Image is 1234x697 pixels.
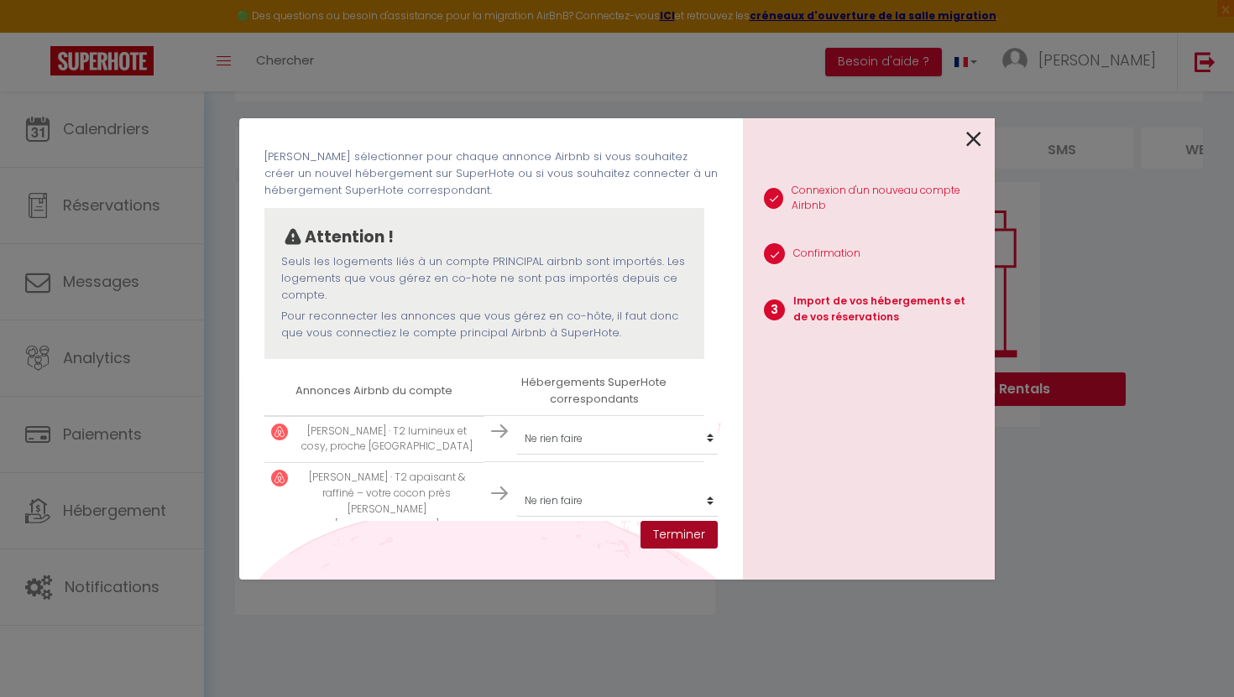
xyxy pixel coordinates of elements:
[793,294,981,325] p: Import de vos hébergements et de vos réservations
[305,225,394,250] p: Attention !
[264,367,484,415] th: Annonces Airbnb du compte
[296,470,478,533] p: [PERSON_NAME] · T2 apaisant & raffiné – votre cocon près [PERSON_NAME][GEOGRAPHIC_DATA]
[793,246,860,262] p: Confirmation
[484,367,704,415] th: Hébergements SuperHote correspondants
[1163,622,1221,684] iframe: Chat
[264,148,718,200] p: [PERSON_NAME] sélectionner pour chaque annonce Airbnb si vous souhaitez créer un nouvel hébergeme...
[296,424,478,455] p: [PERSON_NAME] · T2 lumineux et cosy, proche [GEOGRAPHIC_DATA]
[792,183,981,215] p: Connexion d'un nouveau compte Airbnb
[764,299,785,320] span: 3
[281,253,688,304] p: Seuls les logements liés à un compte PRINCIPAL airbnb sont importés. Les logements que vous gérez...
[281,308,688,342] p: Pour reconnecter les annonces que vous gérez en co-hôte, il faut donc que vous connectiez le comp...
[641,521,718,549] button: Terminer
[13,7,64,57] button: Ouvrir le widget de chat LiveChat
